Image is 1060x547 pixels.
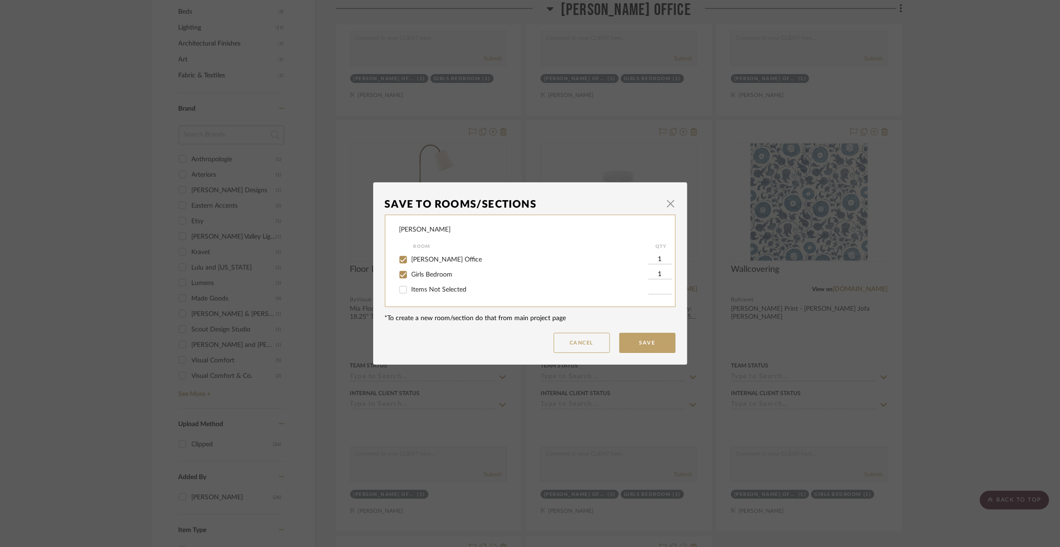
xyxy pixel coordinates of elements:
[412,256,482,263] span: [PERSON_NAME] Office
[385,194,676,215] dialog-header: Save To Rooms/Sections
[399,225,451,235] div: [PERSON_NAME]
[412,286,467,293] span: Items Not Selected
[385,314,676,323] div: *To create a new room/section do that from main project page
[412,271,453,278] span: Girls Bedroom
[619,333,676,353] button: Save
[413,241,648,252] div: Room
[662,194,680,213] button: Close
[648,241,674,252] div: QTY
[385,194,662,215] div: Save To Rooms/Sections
[554,333,610,353] button: Cancel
